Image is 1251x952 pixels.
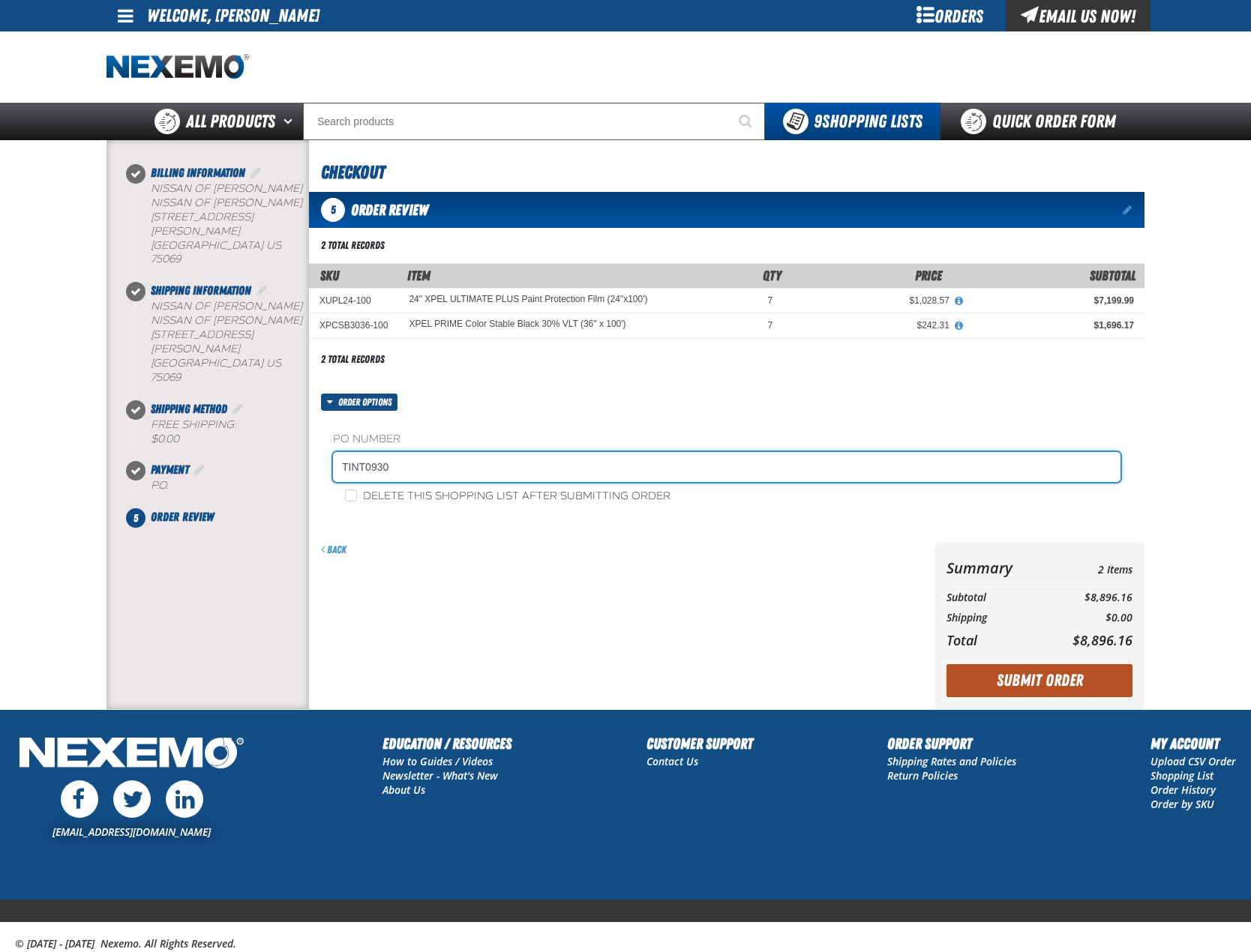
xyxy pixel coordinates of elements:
div: P.O. [151,479,309,493]
a: Order by SKU [1150,797,1214,811]
span: [STREET_ADDRESS] [151,328,253,341]
span: 7 [768,320,773,331]
div: 2 total records [321,352,385,367]
span: [GEOGRAPHIC_DATA] [151,239,263,252]
span: 7 [768,295,773,306]
a: Upload CSV Order [1150,754,1236,768]
strong: 9 [814,111,822,132]
a: Edit items [1123,205,1134,215]
a: Shipping Rates and Policies [887,754,1016,768]
th: Total [946,628,1044,652]
div: 2 total records [321,238,385,253]
h2: My Account [1150,732,1236,755]
a: SKU [320,268,339,283]
a: How to Guides / Videos [382,754,493,768]
span: [GEOGRAPHIC_DATA] [151,357,263,370]
img: Nexemo Logo [15,732,248,777]
span: Shopping Lists [814,111,922,132]
span: Qty [763,268,781,283]
h2: Education / Resources [382,732,511,755]
h2: Customer Support [646,732,753,755]
a: Home [106,54,249,80]
span: Nissan of [PERSON_NAME] [151,314,302,327]
button: Open All Products pages [278,103,303,140]
span: [STREET_ADDRESS] [151,211,253,223]
label: PO Number [333,433,1120,447]
div: Free Shipping: [151,418,309,447]
bdo: 75069 [151,253,181,265]
span: Item [407,268,430,283]
li: Payment. Step 4 of 5. Completed [136,461,309,508]
bdo: 75069 [151,371,181,384]
button: Order options [321,394,397,411]
div: $242.31 [793,319,949,331]
span: Price [915,268,942,283]
li: Shipping Information. Step 2 of 5. Completed [136,282,309,400]
th: Summary [946,555,1044,581]
a: About Us [382,783,425,797]
button: Submit Order [946,664,1132,697]
a: Edit Shipping Information [254,283,269,298]
span: US [266,357,281,370]
span: Order Review [151,510,214,524]
button: Start Searching [727,103,765,140]
: XPEL PRIME Color Stable Black 30% VLT (36" x 100') [409,319,625,330]
span: 5 [321,198,345,222]
div: $1,028.57 [793,295,949,307]
th: Shipping [946,608,1044,628]
span: Payment [151,463,189,477]
span: Subtotal [1090,268,1135,283]
div: $7,199.99 [970,295,1134,307]
a: Edit Payment [192,463,207,477]
input: Search [303,103,765,140]
a: Contact Us [646,754,698,768]
span: Checkout [321,162,385,183]
span: 5 [126,508,145,528]
td: 2 Items [1044,555,1132,581]
button: View All Prices for XPEL PRIME Color Stable Black 30% VLT (36" x 100') [949,319,969,333]
img: Nexemo logo [106,54,249,80]
a: Edit Billing Information [248,166,263,180]
span: Order options [338,394,397,411]
b: Nissan of [PERSON_NAME] [151,182,302,195]
li: Shipping Method. Step 3 of 5. Completed [136,400,309,462]
td: $0.00 [1044,608,1132,628]
span: Order Review [351,201,428,219]
th: Subtotal [946,588,1044,608]
label: Delete this shopping list after submitting order [345,489,670,504]
b: Nissan of [PERSON_NAME] [151,300,302,313]
nav: Checkout steps. Current step is Order Review. Step 5 of 5 [124,164,309,526]
span: Billing Information [151,166,245,180]
strong: $0.00 [151,433,179,445]
span: Shipping Method [151,402,227,416]
span: Shipping Information [151,283,251,298]
span: US [266,239,281,252]
td: $8,896.16 [1044,588,1132,608]
td: XPCSB3036-100 [309,313,398,338]
div: $1,696.17 [970,319,1134,331]
span: $8,896.16 [1072,631,1132,649]
span: All Products [186,108,275,135]
a: Shopping List [1150,768,1213,783]
: 24" XPEL ULTIMATE PLUS Paint Protection Film (24"x100') [409,295,647,305]
span: [PERSON_NAME] [151,225,240,238]
a: [EMAIL_ADDRESS][DOMAIN_NAME] [52,825,211,839]
button: You have 9 Shopping Lists. Open to view details [765,103,940,140]
li: Billing Information. Step 1 of 5. Completed [136,164,309,282]
a: Return Policies [887,768,958,783]
a: Back [321,543,346,555]
span: Nissan of [PERSON_NAME] [151,196,302,209]
a: Edit Shipping Method [230,402,245,416]
h2: Order Support [887,732,1016,755]
a: Newsletter - What's New [382,768,498,783]
a: Order History [1150,783,1216,797]
li: Order Review. Step 5 of 5. Not Completed [136,508,309,526]
a: Quick Order Form [940,103,1144,140]
input: Delete this shopping list after submitting order [345,489,357,501]
td: XUPL24-100 [309,289,398,313]
span: [PERSON_NAME] [151,343,240,355]
button: View All Prices for 24" XPEL ULTIMATE PLUS Paint Protection Film (24"x100') [949,295,969,308]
